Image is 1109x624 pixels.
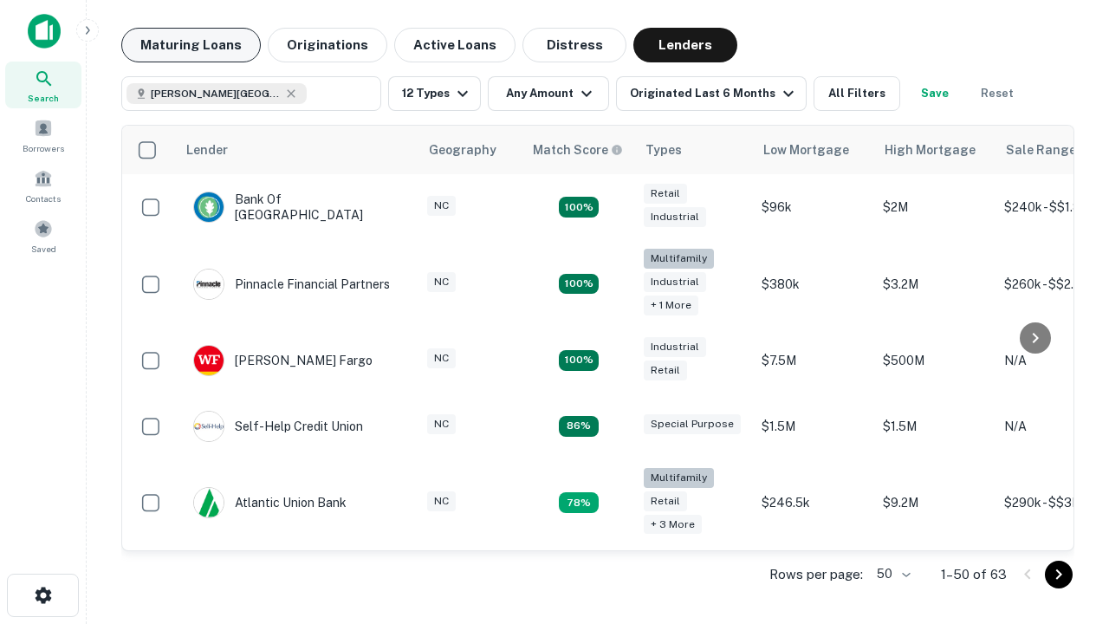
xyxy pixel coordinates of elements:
[176,126,418,174] th: Lender
[193,345,373,376] div: [PERSON_NAME] Fargo
[753,126,874,174] th: Low Mortgage
[1045,561,1073,588] button: Go to next page
[635,126,753,174] th: Types
[644,337,706,357] div: Industrial
[5,62,81,108] a: Search
[941,564,1007,585] p: 1–50 of 63
[874,126,996,174] th: High Mortgage
[427,196,456,216] div: NC
[559,492,599,513] div: Matching Properties: 10, hasApolloMatch: undefined
[970,76,1025,111] button: Reset
[533,140,623,159] div: Capitalize uses an advanced AI algorithm to match your search with the best lender. The match sco...
[522,28,626,62] button: Distress
[194,270,224,299] img: picture
[28,14,61,49] img: capitalize-icon.png
[31,242,56,256] span: Saved
[874,174,996,240] td: $2M
[907,76,963,111] button: Save your search to get updates of matches that match your search criteria.
[1006,140,1076,160] div: Sale Range
[616,76,807,111] button: Originated Last 6 Months
[559,274,599,295] div: Matching Properties: 23, hasApolloMatch: undefined
[644,249,714,269] div: Multifamily
[193,487,347,518] div: Atlantic Union Bank
[394,28,516,62] button: Active Loans
[644,361,687,380] div: Retail
[870,562,913,587] div: 50
[874,240,996,328] td: $3.2M
[193,269,390,300] div: Pinnacle Financial Partners
[644,468,714,488] div: Multifamily
[194,346,224,375] img: picture
[753,328,874,393] td: $7.5M
[644,272,706,292] div: Industrial
[645,140,682,160] div: Types
[194,192,224,222] img: picture
[885,140,976,160] div: High Mortgage
[644,184,687,204] div: Retail
[194,488,224,517] img: picture
[418,126,522,174] th: Geography
[644,414,741,434] div: Special Purpose
[874,328,996,393] td: $500M
[23,141,64,155] span: Borrowers
[26,192,61,205] span: Contacts
[388,76,481,111] button: 12 Types
[753,459,874,547] td: $246.5k
[630,83,799,104] div: Originated Last 6 Months
[874,393,996,459] td: $1.5M
[633,28,737,62] button: Lenders
[488,76,609,111] button: Any Amount
[753,174,874,240] td: $96k
[814,76,900,111] button: All Filters
[427,272,456,292] div: NC
[268,28,387,62] button: Originations
[193,411,363,442] div: Self-help Credit Union
[763,140,849,160] div: Low Mortgage
[151,86,281,101] span: [PERSON_NAME][GEOGRAPHIC_DATA], [GEOGRAPHIC_DATA]
[1022,430,1109,513] iframe: Chat Widget
[769,564,863,585] p: Rows per page:
[427,491,456,511] div: NC
[28,91,59,105] span: Search
[427,348,456,368] div: NC
[644,491,687,511] div: Retail
[429,140,496,160] div: Geography
[559,197,599,218] div: Matching Properties: 14, hasApolloMatch: undefined
[559,350,599,371] div: Matching Properties: 14, hasApolloMatch: undefined
[644,296,698,315] div: + 1 more
[559,416,599,437] div: Matching Properties: 11, hasApolloMatch: undefined
[427,414,456,434] div: NC
[194,412,224,441] img: picture
[644,515,702,535] div: + 3 more
[5,162,81,209] a: Contacts
[193,192,401,223] div: Bank Of [GEOGRAPHIC_DATA]
[186,140,228,160] div: Lender
[753,393,874,459] td: $1.5M
[533,140,619,159] h6: Match Score
[522,126,635,174] th: Capitalize uses an advanced AI algorithm to match your search with the best lender. The match sco...
[644,207,706,227] div: Industrial
[5,112,81,159] a: Borrowers
[5,212,81,259] a: Saved
[121,28,261,62] button: Maturing Loans
[874,459,996,547] td: $9.2M
[753,240,874,328] td: $380k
